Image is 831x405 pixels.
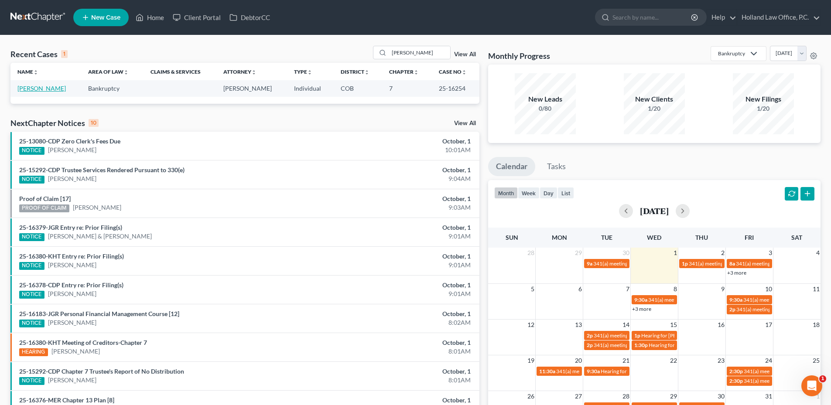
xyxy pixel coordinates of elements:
div: PROOF OF CLAIM [19,204,69,212]
span: 2p [729,306,735,313]
div: 10:01AM [326,146,471,154]
span: Thu [695,234,708,241]
span: 2p [587,342,593,348]
span: Sun [506,234,518,241]
a: Help [707,10,736,25]
a: [PERSON_NAME] [48,289,96,298]
div: October, 1 [326,367,471,376]
span: 8 [673,284,678,294]
span: 9 [720,284,725,294]
a: [PERSON_NAME] [17,85,66,92]
a: Chapterunfold_more [389,68,419,75]
a: 25-16376-MER Chapter 13 Plan [8] [19,396,114,404]
td: COB [334,80,382,96]
span: 2:30p [729,378,743,384]
i: unfold_more [251,70,256,75]
button: list [557,187,574,199]
div: New Filings [733,94,794,104]
span: 28 [622,391,630,402]
div: 9:04AM [326,174,471,183]
a: Client Portal [168,10,225,25]
div: 9:01AM [326,289,471,298]
span: 341(a) meeting for [PERSON_NAME] [744,368,828,374]
iframe: Intercom live chat [801,375,822,396]
i: unfold_more [123,70,129,75]
div: 1/20 [733,104,794,113]
span: 341(a) meeting for [PERSON_NAME] [648,296,732,303]
span: 13 [574,320,583,330]
a: [PERSON_NAME] [48,376,96,385]
div: 1/20 [624,104,685,113]
span: 4 [815,248,821,258]
a: [PERSON_NAME] [48,174,96,183]
div: October, 1 [326,338,471,347]
span: 341(a) meeting for [PERSON_NAME] & [PERSON_NAME] [689,260,819,267]
div: 9:03AM [326,203,471,212]
a: 25-16379-JGR Entry re: Prior Filing(s) [19,224,122,231]
a: Typeunfold_more [294,68,312,75]
a: Tasks [539,157,574,176]
div: October, 1 [326,137,471,146]
a: Districtunfold_more [341,68,369,75]
span: 9:30a [587,368,600,374]
div: NOTICE [19,291,44,299]
div: 8:01AM [326,347,471,356]
span: 341(a) meeting for [PERSON_NAME] [594,342,678,348]
h3: Monthly Progress [488,51,550,61]
i: unfold_more [33,70,38,75]
span: 11 [812,284,821,294]
span: 10 [764,284,773,294]
i: unfold_more [462,70,467,75]
a: Attorneyunfold_more [223,68,256,75]
span: Hearing for [PERSON_NAME] & [PERSON_NAME] [649,342,763,348]
span: 1p [682,260,688,267]
th: Claims & Services [144,63,216,80]
span: 29 [669,391,678,402]
a: 25-16380-KHT Meeting of Creditors-Chapter 7 [19,339,147,346]
a: [PERSON_NAME] [73,203,121,212]
a: 25-16378-CDP Entry re: Prior Filing(s) [19,281,123,289]
span: 3 [768,248,773,258]
div: Recent Cases [10,49,68,59]
div: 9:01AM [326,232,471,241]
div: 10 [89,119,99,127]
a: Area of Lawunfold_more [88,68,129,75]
span: 1p [634,332,640,339]
span: 18 [812,320,821,330]
a: Nameunfold_more [17,68,38,75]
span: 341(a) meeting for [PERSON_NAME] [744,378,828,384]
a: Case Nounfold_more [439,68,467,75]
span: 23 [717,355,725,366]
span: 341(a) meeting for [PERSON_NAME] & [PERSON_NAME] [594,332,724,339]
a: View All [454,120,476,126]
span: 8a [729,260,735,267]
span: New Case [91,14,120,21]
span: 29 [574,248,583,258]
a: [PERSON_NAME] & [PERSON_NAME] [48,232,152,241]
i: unfold_more [307,70,312,75]
div: 8:01AM [326,376,471,385]
input: Search by name... [612,9,692,25]
a: +3 more [632,306,651,312]
span: 2p [587,332,593,339]
a: [PERSON_NAME] [51,347,100,356]
div: October, 1 [326,310,471,318]
span: 14 [622,320,630,330]
a: [PERSON_NAME] [48,318,96,327]
span: Hearing for [PERSON_NAME] & [PERSON_NAME] [641,332,756,339]
td: 25-16254 [432,80,479,96]
a: +3 more [727,269,746,276]
span: Mon [552,234,567,241]
span: 17 [764,320,773,330]
a: 25-13080-CDP Zero Clerk's Fees Due [19,137,120,145]
h2: [DATE] [640,206,669,215]
div: NOTICE [19,233,44,241]
div: HEARING [19,348,48,356]
a: 25-16380-KHT Entry re: Prior Filing(s) [19,252,124,260]
i: unfold_more [364,70,369,75]
td: Individual [287,80,334,96]
span: Sat [791,234,802,241]
span: 27 [574,391,583,402]
button: month [494,187,518,199]
span: 24 [764,355,773,366]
